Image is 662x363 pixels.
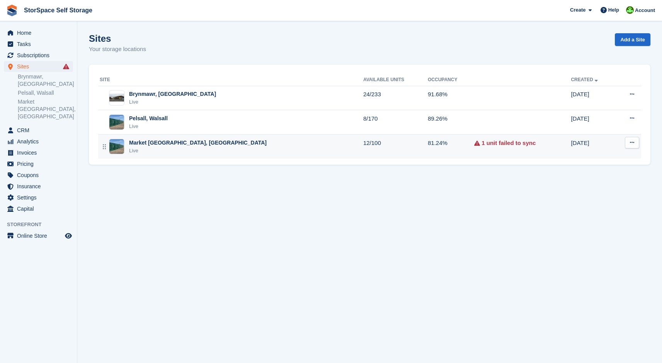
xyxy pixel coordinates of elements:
[89,45,146,54] p: Your storage locations
[17,27,63,38] span: Home
[64,231,73,240] a: Preview store
[17,170,63,181] span: Coupons
[18,89,73,97] a: Pelsall, Walsall
[428,86,474,110] td: 91.68%
[4,192,73,203] a: menu
[4,181,73,192] a: menu
[63,63,69,70] i: Smart entry sync failures have occurred
[18,73,73,88] a: Brynmawr, [GEOGRAPHIC_DATA]
[363,135,428,158] td: 12/100
[482,139,536,148] a: 1 unit failed to sync
[428,110,474,135] td: 89.26%
[4,170,73,181] a: menu
[17,61,63,72] span: Sites
[109,115,124,130] img: Image of Pelsall, Walsall site
[17,136,63,147] span: Analytics
[428,74,474,86] th: Occupancy
[4,61,73,72] a: menu
[98,74,363,86] th: Site
[4,125,73,136] a: menu
[4,203,73,214] a: menu
[17,230,63,241] span: Online Store
[570,6,585,14] span: Create
[4,147,73,158] a: menu
[571,86,615,110] td: [DATE]
[4,27,73,38] a: menu
[89,33,146,44] h1: Sites
[17,125,63,136] span: CRM
[109,93,124,103] img: Image of Brynmawr, South Wales site
[363,74,428,86] th: Available Units
[129,123,168,130] div: Live
[129,114,168,123] div: Pelsall, Walsall
[17,158,63,169] span: Pricing
[4,158,73,169] a: menu
[4,39,73,49] a: menu
[428,135,474,158] td: 81.24%
[615,33,650,46] a: Add a Site
[129,147,267,155] div: Live
[21,4,95,17] a: StorSpace Self Storage
[17,192,63,203] span: Settings
[129,139,267,147] div: Market [GEOGRAPHIC_DATA], [GEOGRAPHIC_DATA]
[571,110,615,135] td: [DATE]
[6,5,18,16] img: stora-icon-8386f47178a22dfd0bd8f6a31ec36ba5ce8667c1dd55bd0f319d3a0aa187defe.svg
[4,50,73,61] a: menu
[109,139,124,154] img: Image of Market Drayton, Shropshire site
[17,181,63,192] span: Insurance
[129,90,216,98] div: Brynmawr, [GEOGRAPHIC_DATA]
[626,6,634,14] img: Jon Pace
[7,221,77,228] span: Storefront
[17,50,63,61] span: Subscriptions
[608,6,619,14] span: Help
[571,135,615,158] td: [DATE]
[17,203,63,214] span: Capital
[17,39,63,49] span: Tasks
[18,98,73,120] a: Market [GEOGRAPHIC_DATA], [GEOGRAPHIC_DATA]
[363,110,428,135] td: 8/170
[4,136,73,147] a: menu
[571,77,599,82] a: Created
[363,86,428,110] td: 24/233
[635,7,655,14] span: Account
[17,147,63,158] span: Invoices
[4,230,73,241] a: menu
[129,98,216,106] div: Live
